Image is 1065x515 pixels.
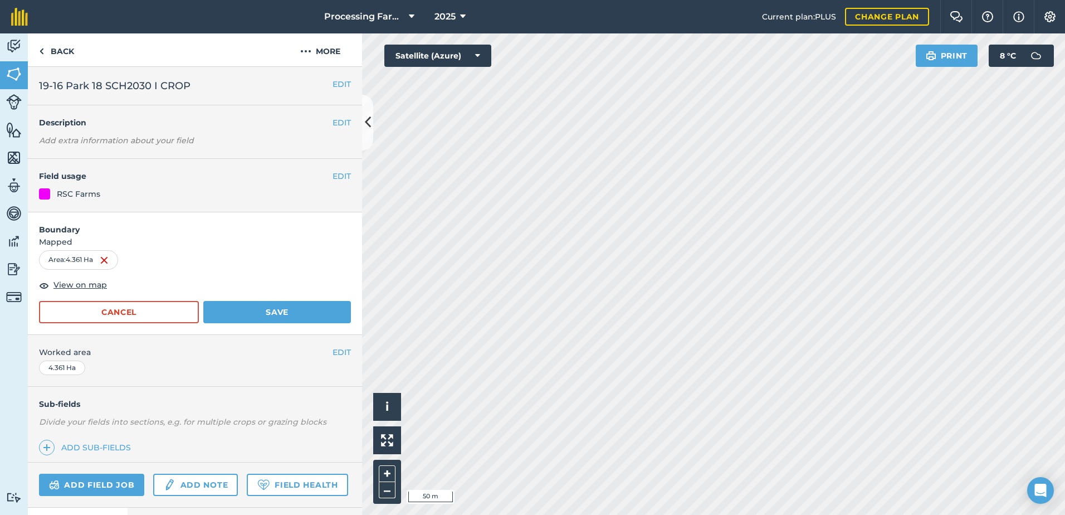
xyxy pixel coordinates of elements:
div: Area : 4.361 Ha [39,250,118,269]
span: Mapped [28,236,362,248]
img: svg+xml;base64,PD94bWwgdmVyc2lvbj0iMS4wIiBlbmNvZGluZz0idXRmLTgiPz4KPCEtLSBHZW5lcmF0b3I6IEFkb2JlIE... [6,205,22,222]
button: Save [203,301,351,323]
img: svg+xml;base64,PD94bWwgdmVyc2lvbj0iMS4wIiBlbmNvZGluZz0idXRmLTgiPz4KPCEtLSBHZW5lcmF0b3I6IEFkb2JlIE... [6,492,22,503]
div: Open Intercom Messenger [1027,477,1054,504]
a: Add sub-fields [39,440,135,455]
button: Print [916,45,978,67]
span: 8 ° C [1000,45,1016,67]
a: Back [28,33,85,66]
img: svg+xml;base64,PHN2ZyB4bWxucz0iaHR0cDovL3d3dy53My5vcmcvMjAwMC9zdmciIHdpZHRoPSIxNiIgaGVpZ2h0PSIyNC... [100,254,109,267]
button: i [373,393,401,421]
img: svg+xml;base64,PHN2ZyB4bWxucz0iaHR0cDovL3d3dy53My5vcmcvMjAwMC9zdmciIHdpZHRoPSI1NiIgaGVpZ2h0PSI2MC... [6,149,22,166]
img: svg+xml;base64,PHN2ZyB4bWxucz0iaHR0cDovL3d3dy53My5vcmcvMjAwMC9zdmciIHdpZHRoPSIyMCIgaGVpZ2h0PSIyNC... [300,45,311,58]
img: A cog icon [1043,11,1057,22]
a: Field Health [247,474,348,496]
button: + [379,465,395,482]
img: svg+xml;base64,PD94bWwgdmVyc2lvbj0iMS4wIiBlbmNvZGluZz0idXRmLTgiPz4KPCEtLSBHZW5lcmF0b3I6IEFkb2JlIE... [6,38,22,55]
div: RSC Farms [57,188,100,200]
span: 2025 [434,10,456,23]
span: Current plan : PLUS [762,11,836,23]
em: Divide your fields into sections, e.g. for multiple crops or grazing blocks [39,417,326,427]
img: svg+xml;base64,PHN2ZyB4bWxucz0iaHR0cDovL3d3dy53My5vcmcvMjAwMC9zdmciIHdpZHRoPSI1NiIgaGVpZ2h0PSI2MC... [6,66,22,82]
span: Processing Farms [324,10,404,23]
h4: Field usage [39,170,333,182]
img: svg+xml;base64,PD94bWwgdmVyc2lvbj0iMS4wIiBlbmNvZGluZz0idXRmLTgiPz4KPCEtLSBHZW5lcmF0b3I6IEFkb2JlIE... [6,233,22,250]
em: Add extra information about your field [39,135,194,145]
img: svg+xml;base64,PD94bWwgdmVyc2lvbj0iMS4wIiBlbmNvZGluZz0idXRmLTgiPz4KPCEtLSBHZW5lcmF0b3I6IEFkb2JlIE... [6,177,22,194]
img: svg+xml;base64,PHN2ZyB4bWxucz0iaHR0cDovL3d3dy53My5vcmcvMjAwMC9zdmciIHdpZHRoPSI1NiIgaGVpZ2h0PSI2MC... [6,122,22,138]
button: Cancel [39,301,199,323]
h4: Boundary [28,212,362,236]
img: svg+xml;base64,PHN2ZyB4bWxucz0iaHR0cDovL3d3dy53My5vcmcvMjAwMC9zdmciIHdpZHRoPSIxNyIgaGVpZ2h0PSIxNy... [1013,10,1024,23]
img: svg+xml;base64,PHN2ZyB4bWxucz0iaHR0cDovL3d3dy53My5vcmcvMjAwMC9zdmciIHdpZHRoPSIxOSIgaGVpZ2h0PSIyNC... [926,49,936,62]
img: svg+xml;base64,PHN2ZyB4bWxucz0iaHR0cDovL3d3dy53My5vcmcvMjAwMC9zdmciIHdpZHRoPSIxOCIgaGVpZ2h0PSIyNC... [39,279,49,292]
button: – [379,482,395,498]
a: Change plan [845,8,929,26]
a: Add field job [39,474,144,496]
span: Worked area [39,346,351,358]
button: 8 °C [989,45,1054,67]
img: svg+xml;base64,PD94bWwgdmVyc2lvbj0iMS4wIiBlbmNvZGluZz0idXRmLTgiPz4KPCEtLSBHZW5lcmF0b3I6IEFkb2JlIE... [6,289,22,305]
button: EDIT [333,170,351,182]
img: fieldmargin Logo [11,8,28,26]
h4: Description [39,116,351,129]
button: EDIT [333,116,351,129]
button: EDIT [333,346,351,358]
button: View on map [39,279,107,292]
img: svg+xml;base64,PD94bWwgdmVyc2lvbj0iMS4wIiBlbmNvZGluZz0idXRmLTgiPz4KPCEtLSBHZW5lcmF0b3I6IEFkb2JlIE... [163,478,175,492]
span: View on map [53,279,107,291]
div: 4.361 Ha [39,361,85,375]
img: Four arrows, one pointing top left, one top right, one bottom right and the last bottom left [381,434,393,446]
img: svg+xml;base64,PHN2ZyB4bWxucz0iaHR0cDovL3d3dy53My5vcmcvMjAwMC9zdmciIHdpZHRoPSIxNCIgaGVpZ2h0PSIyNC... [43,441,51,454]
img: svg+xml;base64,PD94bWwgdmVyc2lvbj0iMS4wIiBlbmNvZGluZz0idXRmLTgiPz4KPCEtLSBHZW5lcmF0b3I6IEFkb2JlIE... [1025,45,1047,67]
button: Satellite (Azure) [384,45,491,67]
a: Add note [153,474,238,496]
img: svg+xml;base64,PD94bWwgdmVyc2lvbj0iMS4wIiBlbmNvZGluZz0idXRmLTgiPz4KPCEtLSBHZW5lcmF0b3I6IEFkb2JlIE... [6,94,22,110]
img: A question mark icon [981,11,994,22]
img: Two speech bubbles overlapping with the left bubble in the forefront [950,11,963,22]
span: i [385,400,389,414]
h4: Sub-fields [28,398,362,410]
button: EDIT [333,78,351,90]
img: svg+xml;base64,PD94bWwgdmVyc2lvbj0iMS4wIiBlbmNvZGluZz0idXRmLTgiPz4KPCEtLSBHZW5lcmF0b3I6IEFkb2JlIE... [6,261,22,278]
button: More [279,33,362,66]
img: svg+xml;base64,PHN2ZyB4bWxucz0iaHR0cDovL3d3dy53My5vcmcvMjAwMC9zdmciIHdpZHRoPSI5IiBoZWlnaHQ9IjI0Ii... [39,45,44,58]
span: 19-16 Park 18 SCH2030 I CROP [39,78,190,94]
img: svg+xml;base64,PD94bWwgdmVyc2lvbj0iMS4wIiBlbmNvZGluZz0idXRmLTgiPz4KPCEtLSBHZW5lcmF0b3I6IEFkb2JlIE... [49,478,60,492]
